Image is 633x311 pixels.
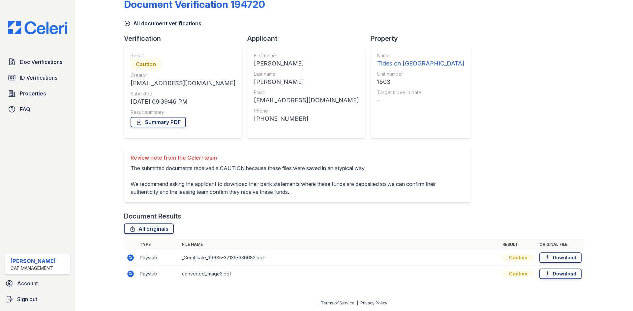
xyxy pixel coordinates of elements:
[321,300,354,305] a: Terms of Service
[254,52,359,59] div: First name
[254,96,359,105] div: [EMAIL_ADDRESS][DOMAIN_NAME]
[124,212,181,221] div: Document Results
[20,90,46,97] span: Properties
[254,71,359,77] div: Last name
[254,89,359,96] div: Email
[124,34,247,43] div: Verification
[254,108,359,114] div: Phone
[500,239,537,250] th: Result
[377,89,464,96] div: Target move in date
[502,254,534,261] div: Caution
[360,300,387,305] a: Privacy Policy
[377,52,464,59] div: Name
[131,117,186,127] a: Summary PDF
[5,87,70,100] a: Properties
[179,250,500,266] td: _Certificate_39685-37139-336682.pdf
[20,74,57,82] span: ID Verifications
[11,257,56,265] div: [PERSON_NAME]
[247,34,371,43] div: Applicant
[131,91,235,97] div: Submitted
[17,279,38,287] span: Account
[131,52,235,59] div: Result
[131,72,235,79] div: Creator
[20,58,62,66] span: Doc Verifications
[11,265,56,272] div: CAF Management
[502,271,534,277] div: Caution
[539,252,582,263] a: Download
[131,79,235,88] div: [EMAIL_ADDRESS][DOMAIN_NAME]
[5,71,70,84] a: ID Verifications
[124,223,174,234] a: All originals
[179,239,500,250] th: File name
[3,21,73,34] img: CE_Logo_Blue-a8612792a0a2168367f1c8372b55b34899dd931a85d93a1a3d3e32e68fde9ad4.png
[371,34,476,43] div: Property
[137,266,179,282] td: Paystub
[20,105,30,113] span: FAQ
[3,293,73,306] a: Sign out
[357,300,358,305] div: |
[124,19,201,27] a: All document verifications
[377,96,464,105] div: -
[377,59,464,68] div: Tides on [GEOGRAPHIC_DATA]
[539,269,582,279] a: Download
[377,71,464,77] div: Unit number
[537,239,584,250] th: Original file
[254,59,359,68] div: [PERSON_NAME]
[131,109,235,116] div: Result summary
[137,239,179,250] th: Type
[17,295,37,303] span: Sign out
[131,164,464,196] p: The submitted documents received a CAUTION because these files were saved in an atypical way. We ...
[3,277,73,290] a: Account
[5,103,70,116] a: FAQ
[131,154,464,162] div: Review note from the Celeri team
[254,114,359,123] div: [PHONE_NUMBER]
[131,59,161,69] div: Caution
[377,77,464,87] div: 1503
[137,250,179,266] td: Paystub
[377,52,464,68] a: Name Tides on [GEOGRAPHIC_DATA]
[254,77,359,87] div: [PERSON_NAME]
[5,55,70,68] a: Doc Verifications
[131,97,235,106] div: [DATE] 09:39:46 PM
[179,266,500,282] td: converted_image3.pdf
